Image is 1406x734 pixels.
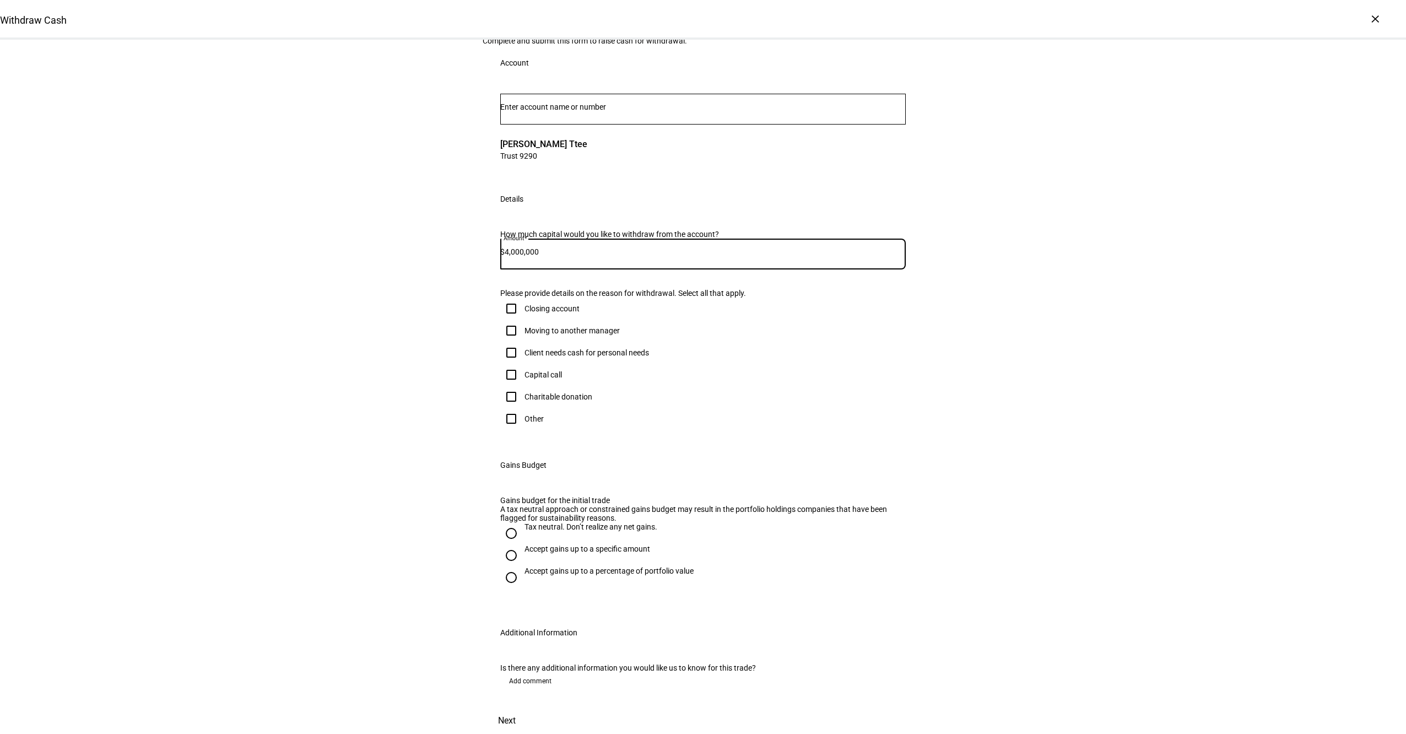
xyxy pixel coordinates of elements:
div: Gains budget for the initial trade [500,496,906,505]
button: Next [483,708,531,734]
div: Gains Budget [500,461,547,469]
div: Tax neutral. Don’t realize any net gains. [524,522,657,531]
div: Accept gains up to a specific amount [524,544,650,553]
div: Other [524,414,544,423]
span: [PERSON_NAME] Ttee [500,138,587,150]
div: Moving to another manager [524,326,620,335]
div: Is there any additional information you would like us to know for this trade? [500,663,906,672]
span: Add comment [509,672,551,690]
div: Closing account [524,304,580,313]
div: A tax neutral approach or constrained gains budget may result in the portfolio holdings companies... [500,505,906,522]
mat-label: Amount* [504,235,527,241]
div: Please provide details on the reason for withdrawal. Select all that apply. [500,289,906,298]
div: Accept gains up to a percentage of portfolio value [524,566,694,575]
div: Complete and submit this form to raise cash for withdrawal. [483,36,923,45]
div: Charitable donation [524,392,592,401]
button: Add comment [500,672,560,690]
span: Trust 9290 [500,150,587,161]
div: × [1366,10,1384,28]
div: Account [500,58,529,67]
div: How much capital would you like to withdraw from the account? [500,230,906,239]
span: Next [498,708,516,734]
div: Details [500,195,523,203]
input: Number [500,102,906,111]
span: $ [500,247,505,256]
div: Capital call [524,370,562,379]
div: Additional Information [500,628,577,637]
div: Client needs cash for personal needs [524,348,649,357]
